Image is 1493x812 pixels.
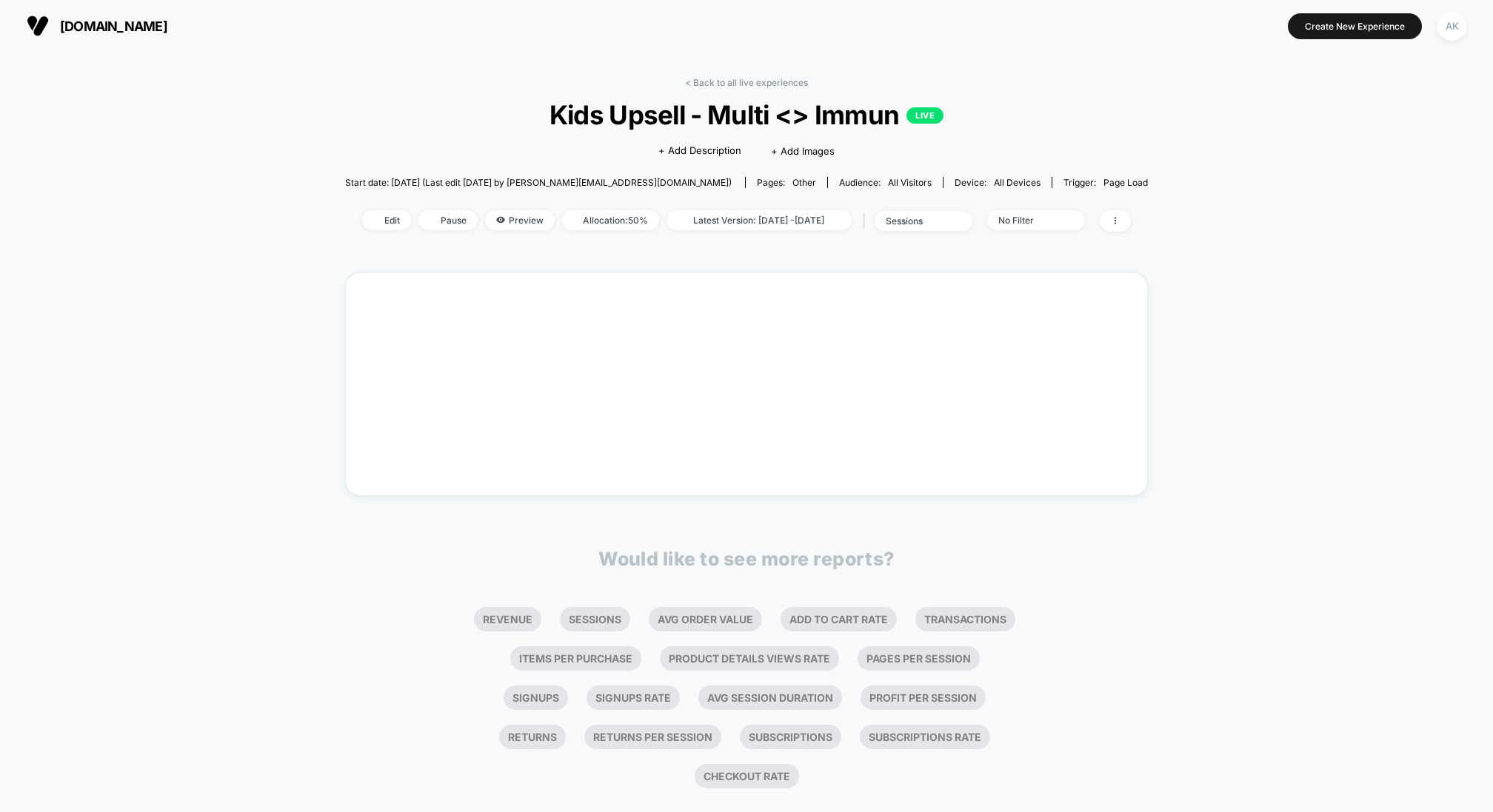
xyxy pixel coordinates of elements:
[660,646,839,671] li: Product Details Views Rate
[510,646,641,671] li: Items Per Purchase
[60,19,167,34] span: [DOMAIN_NAME]
[915,607,1015,631] li: Transactions
[499,725,566,749] li: Returns
[906,107,943,124] p: LIVE
[474,607,541,631] li: Revenue
[584,725,721,749] li: Returns Per Session
[998,215,1058,226] div: No Filter
[587,685,680,710] li: Signups Rate
[994,177,1041,188] span: all devices
[649,607,762,631] li: Avg Order Value
[1288,13,1422,39] button: Create New Experience
[685,77,808,88] a: < Back to all live experiences
[888,177,932,188] span: All Visitors
[861,685,986,710] li: Profit Per Session
[27,15,49,37] img: Visually logo
[1103,177,1148,188] span: Page Load
[695,764,799,788] li: Checkout Rate
[598,548,895,570] p: Would like to see more reports?
[771,145,835,157] span: + Add Images
[418,210,478,230] span: Pause
[667,210,852,230] span: Latest Version: [DATE] - [DATE]
[698,685,842,710] li: Avg Session Duration
[839,177,932,188] div: Audience:
[485,210,555,230] span: Preview
[345,177,732,188] span: Start date: [DATE] (Last edit [DATE] by [PERSON_NAME][EMAIL_ADDRESS][DOMAIN_NAME])
[385,99,1107,130] span: Kids Upsell - Multi <> Immun
[362,210,411,230] span: Edit
[560,607,630,631] li: Sessions
[757,177,816,188] div: Pages:
[792,177,816,188] span: other
[1433,11,1471,41] button: AK
[562,210,659,230] span: Allocation: 50%
[943,177,1052,188] span: Device:
[781,607,897,631] li: Add To Cart Rate
[658,144,741,158] span: + Add Description
[740,725,841,749] li: Subscriptions
[859,210,875,232] span: |
[22,14,172,38] button: [DOMAIN_NAME]
[860,725,990,749] li: Subscriptions Rate
[886,215,945,227] div: sessions
[1437,12,1466,41] div: AK
[858,646,980,671] li: Pages Per Session
[504,685,568,710] li: Signups
[1063,177,1148,188] div: Trigger:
